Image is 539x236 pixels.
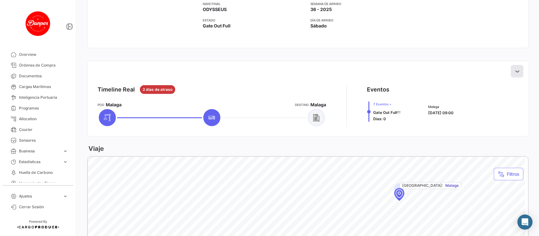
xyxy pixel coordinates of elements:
[5,81,71,92] a: Cargas Marítimas
[19,73,68,79] span: Documentos
[203,18,305,23] app-card-info-title: Estado
[63,148,68,154] span: expand_more
[310,102,326,108] span: Malaga
[373,116,386,121] span: Días: 0
[19,170,68,175] span: Huella de Carbono
[203,6,227,13] span: ODYSSEUS
[518,215,533,230] div: Abrir Intercom Messenger
[394,188,404,201] div: Map marker
[19,105,68,111] span: Programas
[19,180,60,186] span: Herramientas Financieras
[494,168,524,180] button: Filtros
[428,104,453,109] span: Malaga
[402,183,443,189] span: [GEOGRAPHIC_DATA]:
[428,110,453,115] span: [DATE] 09:00
[311,18,413,23] app-card-info-title: Día de Arribo
[87,144,104,153] h3: Viaje
[311,6,332,13] span: 36 - 2025
[5,103,71,114] a: Programas
[63,159,68,165] span: expand_more
[19,148,60,154] span: Business
[19,159,60,165] span: Estadísticas
[98,102,104,107] app-card-info-title: POD
[106,102,122,108] span: Malaga
[367,85,389,94] div: Eventos
[5,135,71,146] a: Sensores
[5,114,71,124] a: Allocation
[5,60,71,71] a: Órdenes de Compra
[19,95,68,100] span: Inteligencia Portuaria
[19,127,68,133] span: Courier
[295,102,309,107] app-card-info-title: Destino
[19,84,68,90] span: Cargas Marítimas
[19,193,60,199] span: Ajustes
[5,124,71,135] a: Courier
[373,102,401,107] span: 7 Eventos +
[22,8,54,39] img: danper-logo.png
[311,1,413,6] app-card-info-title: Semana de Arribo
[63,193,68,199] span: expand_more
[311,23,327,29] span: Sábado
[5,71,71,81] a: Documentos
[203,1,305,6] app-card-info-title: Nave final
[98,85,135,94] div: Timeline Real
[63,180,68,186] span: expand_more
[373,110,397,115] span: Gate Out Full
[5,92,71,103] a: Inteligencia Portuaria
[5,167,71,178] a: Huella de Carbono
[19,116,68,122] span: Allocation
[19,62,68,68] span: Órdenes de Compra
[19,52,68,57] span: Overview
[143,87,172,92] span: 2 dias de atraso
[19,204,68,210] span: Cerrar Sesión
[19,138,68,143] span: Sensores
[5,49,71,60] a: Overview
[203,23,231,29] span: Gate Out Full
[446,183,459,189] span: Malaga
